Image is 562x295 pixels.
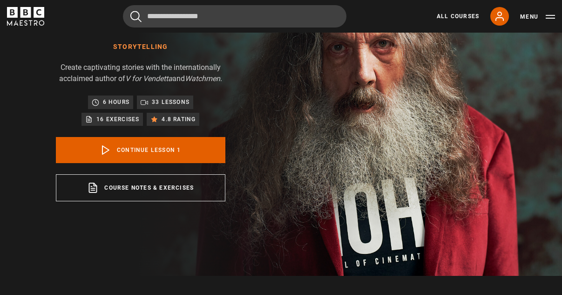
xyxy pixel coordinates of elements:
[56,62,225,84] p: Create captivating stories with the internationally acclaimed author of and .
[96,115,139,124] p: 16 exercises
[130,11,142,22] button: Submit the search query
[7,7,44,26] svg: BBC Maestro
[185,74,220,83] i: Watchmen
[125,74,172,83] i: V for Vendetta
[103,97,129,107] p: 6 hours
[437,12,479,21] a: All Courses
[56,137,225,163] a: Continue lesson 1
[56,43,225,51] h1: Storytelling
[162,115,196,124] p: 4.8 rating
[152,97,190,107] p: 33 lessons
[56,174,225,201] a: Course notes & exercises
[520,12,555,21] button: Toggle navigation
[123,5,346,27] input: Search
